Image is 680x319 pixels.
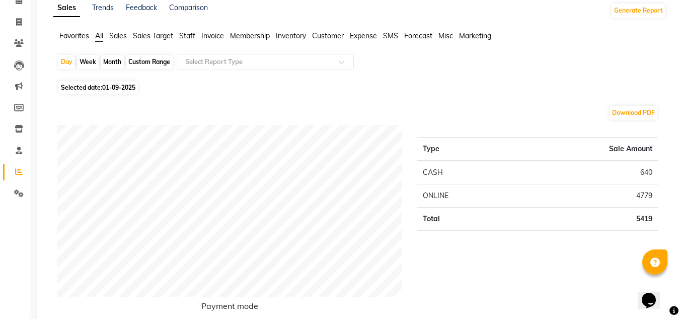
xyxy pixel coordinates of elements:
[179,31,195,40] span: Staff
[201,31,224,40] span: Invoice
[417,184,515,208] td: ONLINE
[102,84,135,91] span: 01-09-2025
[515,161,658,184] td: 640
[276,31,306,40] span: Inventory
[515,208,658,231] td: 5419
[638,279,670,309] iframe: chat widget
[612,4,665,18] button: Generate Report
[383,31,398,40] span: SMS
[126,55,173,69] div: Custom Range
[59,31,89,40] span: Favorites
[417,161,515,184] td: CASH
[77,55,99,69] div: Week
[133,31,173,40] span: Sales Target
[610,106,657,120] button: Download PDF
[230,31,270,40] span: Membership
[169,3,208,12] a: Comparison
[417,138,515,161] th: Type
[58,81,138,94] span: Selected date:
[101,55,124,69] div: Month
[417,208,515,231] td: Total
[126,3,157,12] a: Feedback
[459,31,491,40] span: Marketing
[95,31,103,40] span: All
[92,3,114,12] a: Trends
[404,31,432,40] span: Forecast
[58,55,75,69] div: Day
[57,301,402,315] h6: Payment mode
[109,31,127,40] span: Sales
[515,184,658,208] td: 4779
[350,31,377,40] span: Expense
[515,138,658,161] th: Sale Amount
[312,31,344,40] span: Customer
[438,31,453,40] span: Misc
